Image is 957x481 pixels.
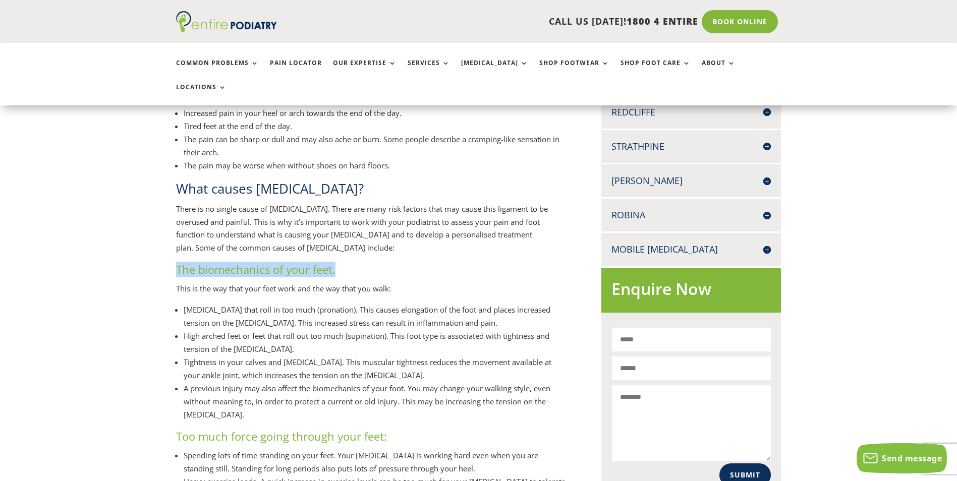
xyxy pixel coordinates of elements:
[539,59,609,81] a: Shop Footwear
[176,59,259,81] a: Common Problems
[176,282,569,303] p: This is the way that your feet work and the way that you walk:
[611,243,771,256] h4: Mobile [MEDICAL_DATA]
[461,59,528,81] a: [MEDICAL_DATA]
[184,159,569,172] li: The pain may be worse when without shoes on hard floors.
[184,106,569,119] li: Increased pain in your heel or arch towards the end of the day.
[611,209,771,221] h4: Robina
[611,140,771,153] h4: Strathpine
[184,382,569,421] li: A previous injury may also affect the biomechanics of your foot. You may change your walking styl...
[270,59,322,81] a: Pain Locator
[184,119,569,133] li: Tired feet at the end of the day.
[176,179,569,203] h2: What causes [MEDICAL_DATA]?
[611,106,771,118] h4: Redcliffe
[184,355,569,382] li: Tightness in your calves and [MEDICAL_DATA]. This muscular tightness reduces the movement availab...
[176,203,569,262] p: There is no single cause of [MEDICAL_DATA]. There are many risk factors that may cause this ligam...
[184,449,569,475] li: Spending lots of time standing on your feet. Your [MEDICAL_DATA] is working hard even when you ar...
[408,59,450,81] a: Services
[611,174,771,187] h4: [PERSON_NAME]
[316,15,698,28] p: CALL US [DATE]!
[702,59,736,81] a: About
[627,15,698,27] span: 1800 4 ENTIRE
[857,443,947,473] button: Send message
[184,303,569,329] li: [MEDICAL_DATA] that roll in too much (pronation). This causes elongation of the foot and places i...
[621,59,691,81] a: Shop Foot Care
[184,329,569,355] li: High arched feet or feet that roll out too much (supination). This foot type is associated with t...
[176,24,277,34] a: Entire Podiatry
[333,59,397,81] a: Our Expertise
[176,11,277,32] img: logo (1)
[176,84,227,105] a: Locations
[882,453,942,464] span: Send message
[176,429,569,449] h3: Too much force going through your feet:
[702,10,778,33] a: Book Online
[184,133,569,159] li: The pain can be sharp or dull and may also ache or burn. Some people describe a cramping-like sen...
[611,278,771,306] h2: Enquire Now
[176,262,569,282] h3: The biomechanics of your feet.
